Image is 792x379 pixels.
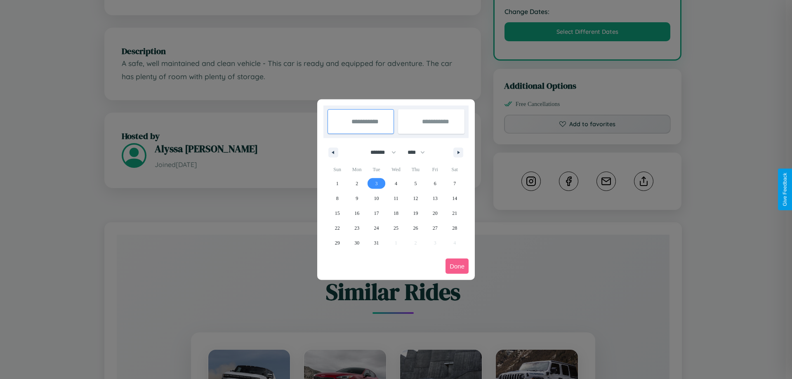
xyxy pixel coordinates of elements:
[445,221,464,235] button: 28
[347,235,366,250] button: 30
[433,221,438,235] span: 27
[367,221,386,235] button: 24
[374,191,379,206] span: 10
[445,191,464,206] button: 14
[394,221,398,235] span: 25
[413,206,418,221] span: 19
[425,206,445,221] button: 20
[374,206,379,221] span: 17
[452,191,457,206] span: 14
[413,191,418,206] span: 12
[433,206,438,221] span: 20
[386,176,405,191] button: 4
[434,176,436,191] span: 6
[347,206,366,221] button: 16
[414,176,417,191] span: 5
[328,206,347,221] button: 15
[347,221,366,235] button: 23
[445,176,464,191] button: 7
[394,206,398,221] span: 18
[406,206,425,221] button: 19
[367,191,386,206] button: 10
[354,206,359,221] span: 16
[374,235,379,250] span: 31
[367,206,386,221] button: 17
[425,176,445,191] button: 6
[335,235,340,250] span: 29
[386,206,405,221] button: 18
[425,191,445,206] button: 13
[335,206,340,221] span: 15
[336,191,339,206] span: 8
[354,235,359,250] span: 30
[453,176,456,191] span: 7
[413,221,418,235] span: 26
[347,191,366,206] button: 9
[336,176,339,191] span: 1
[395,176,397,191] span: 4
[386,163,405,176] span: Wed
[445,259,469,274] button: Done
[328,163,347,176] span: Sun
[375,176,378,191] span: 3
[386,221,405,235] button: 25
[406,191,425,206] button: 12
[347,163,366,176] span: Mon
[328,191,347,206] button: 8
[452,221,457,235] span: 28
[425,163,445,176] span: Fri
[433,191,438,206] span: 13
[386,191,405,206] button: 11
[354,221,359,235] span: 23
[347,176,366,191] button: 2
[367,235,386,250] button: 31
[406,163,425,176] span: Thu
[406,176,425,191] button: 5
[356,176,358,191] span: 2
[367,163,386,176] span: Tue
[367,176,386,191] button: 3
[328,235,347,250] button: 29
[394,191,398,206] span: 11
[445,206,464,221] button: 21
[328,221,347,235] button: 22
[452,206,457,221] span: 21
[328,176,347,191] button: 1
[335,221,340,235] span: 22
[425,221,445,235] button: 27
[782,173,788,206] div: Give Feedback
[445,163,464,176] span: Sat
[374,221,379,235] span: 24
[356,191,358,206] span: 9
[406,221,425,235] button: 26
